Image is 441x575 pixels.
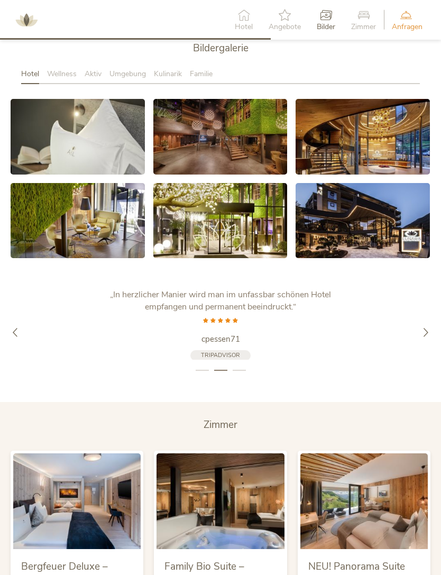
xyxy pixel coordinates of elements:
span: Zimmer [351,23,376,31]
img: AMONTI & LUNARIS Wellnessresort [11,4,42,36]
a: TripAdvisor [190,350,251,360]
span: cpessen71 [201,334,240,344]
span: Kulinarik [154,69,182,79]
span: Zimmer [204,418,237,432]
span: Angebote [269,23,301,31]
span: Wellness [47,69,77,79]
span: Umgebung [109,69,146,79]
span: Aktiv [85,69,102,79]
img: Bergfeuer Deluxe – LUNARIS [13,453,141,549]
span: NEU! Panorama Suite [308,560,405,573]
span: Hotel [235,23,253,31]
img: NEU! Panorama Suite [300,453,428,549]
a: cpessen71 [88,334,353,345]
span: Anfragen [392,23,422,31]
span: Familie [190,69,213,79]
span: Bilder [317,23,335,31]
span: Bildergalerie [193,41,249,55]
span: Hotel [21,69,39,79]
span: TripAdvisor [201,351,240,359]
img: Family Bio Suite – LUNARIS [157,453,284,549]
a: AMONTI & LUNARIS Wellnessresort [11,16,42,23]
span: „In herzlicher Manier wird man im unfassbar schönen Hotel empfangen und permanent beeindruckt.“ [110,289,331,312]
